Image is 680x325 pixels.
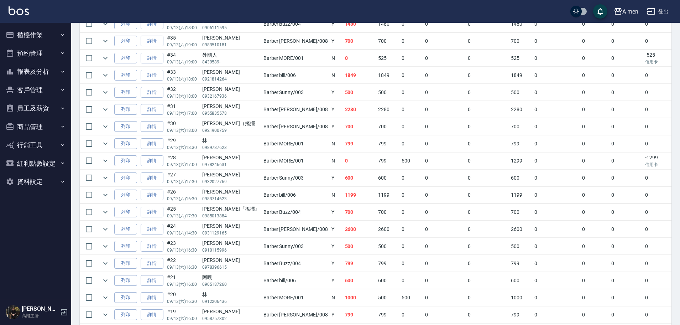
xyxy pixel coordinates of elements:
p: 0932027769 [202,179,260,185]
div: [PERSON_NAME] [202,239,260,247]
td: 0 [466,135,509,152]
td: 1849 [343,67,377,84]
td: 2280 [343,101,377,118]
td: 0 [466,204,509,221]
td: 500 [376,238,400,255]
p: 0931129165 [202,230,260,236]
td: 2600 [343,221,377,238]
p: 0983714623 [202,196,260,202]
p: 0906111595 [202,25,260,31]
td: Barber bill /006 [262,187,330,203]
td: Y [330,238,343,255]
img: Logo [9,6,29,15]
p: 09/13 (六) 17:00 [167,161,199,168]
button: 列印 [114,292,137,303]
td: 0 [466,170,509,186]
a: 詳情 [141,224,163,235]
td: 0 [423,153,466,169]
td: 0 [423,67,466,84]
button: 列印 [114,172,137,184]
td: 0 [580,50,610,67]
button: expand row [100,87,111,98]
td: 0 [400,16,423,32]
td: 1199 [343,187,377,203]
td: Y [330,16,343,32]
td: 0 [580,118,610,135]
td: 0 [533,170,580,186]
button: expand row [100,224,111,234]
button: 列印 [114,207,137,218]
p: 0983510181 [202,42,260,48]
td: 500 [400,153,423,169]
td: Barber Buzz /004 [262,255,330,272]
td: #34 [165,50,200,67]
td: 0 [610,33,644,50]
a: 詳情 [141,190,163,201]
td: 0 [533,101,580,118]
td: Barber Sunny /003 [262,170,330,186]
td: 2280 [509,101,533,118]
td: 0 [580,238,610,255]
td: 0 [610,238,644,255]
p: 09/13 (六) 17:30 [167,213,199,219]
button: 列印 [114,19,137,30]
td: Barber Buzz /004 [262,204,330,221]
td: Barber Sunny /003 [262,84,330,101]
td: #36 [165,16,200,32]
td: Y [330,221,343,238]
button: 行銷工具 [3,136,68,154]
button: 客戶管理 [3,81,68,99]
td: 700 [376,118,400,135]
div: [PERSON_NAME] [202,34,260,42]
td: 700 [509,33,533,50]
div: [PERSON_NAME] [202,103,260,110]
a: 詳情 [141,104,163,115]
a: 詳情 [141,36,163,47]
p: 09/13 (六) 18:00 [167,25,199,31]
td: Y [330,118,343,135]
td: 700 [343,204,377,221]
td: N [330,67,343,84]
td: 0 [423,187,466,203]
td: 0 [580,135,610,152]
td: Y [330,33,343,50]
button: expand row [100,70,111,81]
td: Barber Buzz /004 [262,16,330,32]
td: 0 [400,187,423,203]
button: expand row [100,104,111,115]
td: 0 [423,204,466,221]
td: #24 [165,221,200,238]
td: 0 [466,67,509,84]
a: 詳情 [141,70,163,81]
a: 詳情 [141,309,163,320]
td: 600 [343,170,377,186]
td: 0 [533,50,580,67]
p: 09/13 (六) 18:00 [167,93,199,99]
button: 列印 [114,275,137,286]
td: 0 [343,50,377,67]
td: 0 [533,84,580,101]
td: 0 [533,153,580,169]
td: 0 [580,67,610,84]
td: 0 [400,170,423,186]
p: 8439589- [202,59,260,65]
td: 0 [423,33,466,50]
a: 詳情 [141,172,163,184]
button: 員工及薪資 [3,99,68,118]
td: 0 [466,84,509,101]
td: 0 [533,221,580,238]
td: #22 [165,255,200,272]
td: 700 [343,118,377,135]
img: Person [6,305,20,319]
td: 0 [466,101,509,118]
td: 0 [400,118,423,135]
button: 列印 [114,309,137,320]
p: 09/13 (六) 17:00 [167,110,199,117]
td: 0 [533,204,580,221]
td: Y [330,204,343,221]
td: 700 [509,204,533,221]
td: 2600 [509,221,533,238]
td: Y [330,170,343,186]
td: 0 [400,238,423,255]
td: 700 [343,33,377,50]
